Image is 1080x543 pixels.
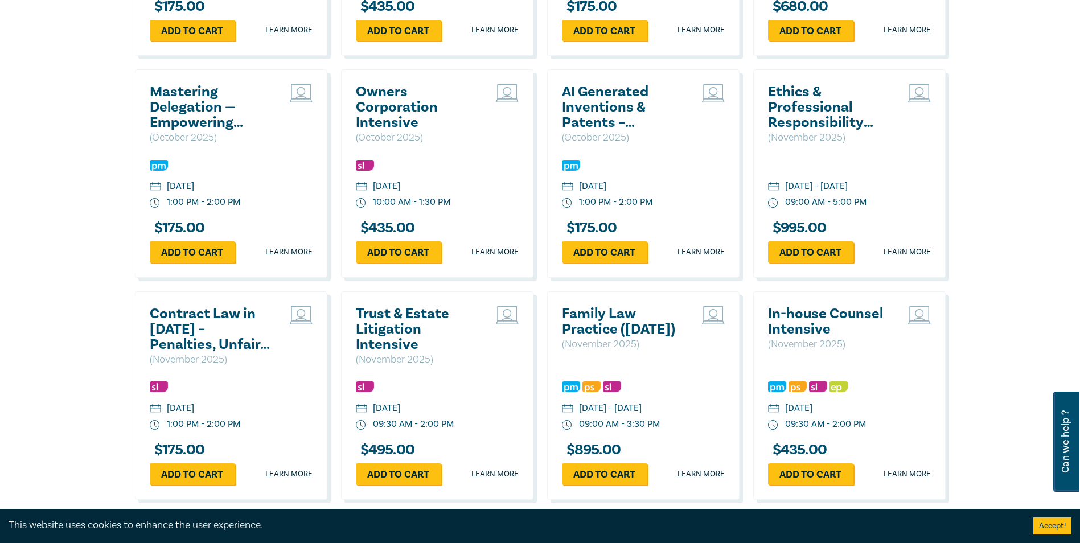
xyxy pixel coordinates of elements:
[768,198,778,208] img: watch
[150,381,168,392] img: Substantive Law
[356,220,415,236] h3: $ 435.00
[356,463,441,485] a: Add to cart
[785,196,867,209] div: 09:00 AM - 5:00 PM
[768,241,853,263] a: Add to cart
[579,418,660,431] div: 09:00 AM - 3:30 PM
[373,402,400,415] div: [DATE]
[702,84,725,102] img: Live Stream
[579,196,652,209] div: 1:00 PM - 2:00 PM
[150,306,272,352] a: Contract Law in [DATE] – Penalties, Unfair Terms & Unconscionable Conduct
[562,442,621,458] h3: $ 895.00
[562,220,617,236] h3: $ 175.00
[150,463,235,485] a: Add to cart
[562,182,573,192] img: calendar
[167,402,194,415] div: [DATE]
[150,442,205,458] h3: $ 175.00
[768,463,853,485] a: Add to cart
[677,468,725,480] a: Learn more
[356,381,374,392] img: Substantive Law
[562,84,684,130] a: AI Generated Inventions & Patents – Navigating Legal Uncertainty
[150,182,161,192] img: calendar
[582,381,601,392] img: Professional Skills
[150,84,272,130] a: Mastering Delegation — Empowering Junior Lawyers for Success
[290,84,313,102] img: Live Stream
[785,402,812,415] div: [DATE]
[884,468,931,480] a: Learn more
[356,420,366,430] img: watch
[167,180,194,193] div: [DATE]
[150,130,272,145] p: ( October 2025 )
[356,20,441,42] a: Add to cart
[167,196,240,209] div: 1:00 PM - 2:00 PM
[908,84,931,102] img: Live Stream
[356,306,478,352] h2: Trust & Estate Litigation Intensive
[768,404,779,414] img: calendar
[562,404,573,414] img: calendar
[356,442,415,458] h3: $ 495.00
[496,84,519,102] img: Live Stream
[562,160,580,171] img: Practice Management & Business Skills
[785,418,866,431] div: 09:30 AM - 2:00 PM
[150,352,272,367] p: ( November 2025 )
[768,381,786,392] img: Practice Management & Business Skills
[150,160,168,171] img: Practice Management & Business Skills
[496,306,519,324] img: Live Stream
[562,20,647,42] a: Add to cart
[768,442,827,458] h3: $ 435.00
[562,306,684,337] a: Family Law Practice ([DATE])
[562,130,684,145] p: ( October 2025 )
[471,468,519,480] a: Learn more
[562,241,647,263] a: Add to cart
[562,337,684,352] p: ( November 2025 )
[562,381,580,392] img: Practice Management & Business Skills
[702,306,725,324] img: Live Stream
[356,130,478,145] p: ( October 2025 )
[768,20,853,42] a: Add to cart
[677,24,725,36] a: Learn more
[150,220,205,236] h3: $ 175.00
[768,220,827,236] h3: $ 995.00
[562,463,647,485] a: Add to cart
[167,418,240,431] div: 1:00 PM - 2:00 PM
[150,404,161,414] img: calendar
[579,402,642,415] div: [DATE] - [DATE]
[471,24,519,36] a: Learn more
[908,306,931,324] img: Live Stream
[579,180,606,193] div: [DATE]
[884,24,931,36] a: Learn more
[150,198,160,208] img: watch
[356,404,367,414] img: calendar
[150,420,160,430] img: watch
[265,24,313,36] a: Learn more
[373,180,400,193] div: [DATE]
[562,420,572,430] img: watch
[373,196,450,209] div: 10:00 AM - 1:30 PM
[356,352,478,367] p: ( November 2025 )
[373,418,454,431] div: 09:30 AM - 2:00 PM
[356,84,478,130] a: Owners Corporation Intensive
[677,246,725,258] a: Learn more
[1060,398,1071,485] span: Can we help ?
[785,180,848,193] div: [DATE] - [DATE]
[356,241,441,263] a: Add to cart
[265,468,313,480] a: Learn more
[356,198,366,208] img: watch
[768,130,890,145] p: ( November 2025 )
[356,160,374,171] img: Substantive Law
[768,182,779,192] img: calendar
[603,381,621,392] img: Substantive Law
[1033,517,1071,534] button: Accept cookies
[829,381,848,392] img: Ethics & Professional Responsibility
[768,306,890,337] a: In-house Counsel Intensive
[150,20,235,42] a: Add to cart
[150,241,235,263] a: Add to cart
[884,246,931,258] a: Learn more
[768,337,890,352] p: ( November 2025 )
[809,381,827,392] img: Substantive Law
